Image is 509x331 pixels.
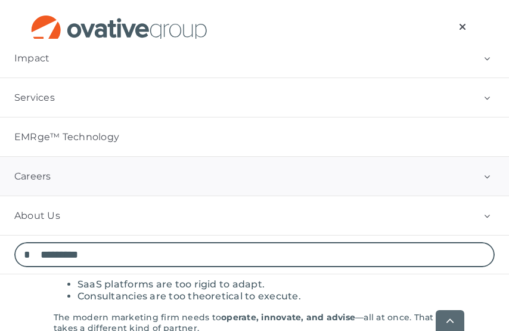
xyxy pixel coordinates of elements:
li: SaaS platforms are too rigid to adapt. [77,279,455,290]
button: Open submenu of Impact [465,39,509,78]
span: Careers [14,171,51,182]
span: Services [14,92,55,104]
nav: Menu [446,15,479,39]
button: Open submenu of Services [465,78,509,117]
span: Impact [14,52,49,64]
input: Search... [14,242,495,267]
button: Open submenu of About Us [465,196,509,235]
li: Consultancies are too theoretical to execute. [77,290,455,302]
span: About Us [14,210,60,222]
strong: operate, innovate, and advise [221,312,355,323]
a: OG_Full_horizontal_RGB [30,14,209,25]
button: Open submenu of Careers [465,157,509,196]
input: Search [14,242,39,267]
span: EMRge™ Technology [14,131,119,143]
